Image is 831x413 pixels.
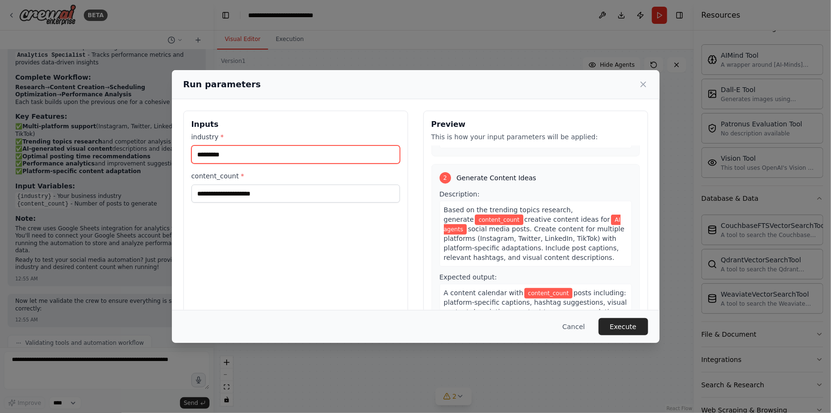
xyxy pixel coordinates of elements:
[555,318,592,335] button: Cancel
[440,190,480,198] span: Description:
[431,132,640,142] p: This is how your input parameters will be applied:
[440,273,497,281] span: Expected output:
[457,173,536,183] span: Generate Content Ideas
[191,171,400,181] label: content_count
[524,288,573,299] span: Variable: content_count
[440,172,451,184] div: 2
[191,132,400,142] label: industry
[599,318,648,335] button: Execute
[444,215,621,235] span: Variable: industry
[444,289,523,297] span: A content calendar with
[431,119,640,130] h3: Preview
[475,215,523,225] span: Variable: content_count
[444,225,625,261] span: social media posts. Create content for multiple platforms (Instagram, Twitter, LinkedIn, TikTok) ...
[183,78,261,91] h2: Run parameters
[524,216,610,223] span: creative content ideas for
[444,206,573,223] span: Based on the trending topics research, generate
[191,119,400,130] h3: Inputs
